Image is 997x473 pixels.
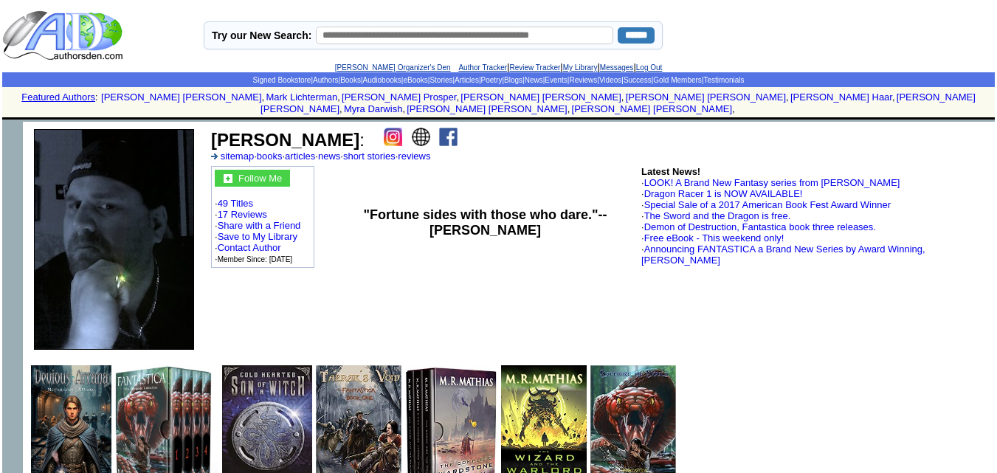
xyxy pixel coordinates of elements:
[218,242,281,253] a: Contact Author
[101,92,261,103] a: [PERSON_NAME] [PERSON_NAME]
[653,76,702,84] a: Gold Members
[211,130,365,150] font: :
[497,120,500,122] img: shim.gif
[113,429,114,430] img: shim.gif
[363,207,607,238] b: "Fortune sides with those who dare."--[PERSON_NAME]
[264,94,266,102] font: i
[509,63,560,72] a: Review Tracker
[455,76,479,84] a: Articles
[641,232,784,244] font: ·
[218,198,253,209] a: 49 Titles
[342,106,344,114] font: i
[238,173,282,184] font: Follow Me
[644,221,876,232] a: Demon of Destruction, Fantastica book three releases.
[641,244,925,266] a: Announcing FANTASTICA a Brand New Series by Award Winning, [PERSON_NAME]
[641,244,925,266] font: ·
[525,76,543,84] a: News
[211,153,218,159] img: a_336699.gif
[340,76,361,84] a: Books
[218,231,297,242] a: Save to My Library
[644,188,803,199] a: Dragon Racer 1 is NOW AVAILABLE!
[599,76,621,84] a: Videos
[218,255,293,263] font: Member Since: [DATE]
[641,221,876,232] font: ·
[407,103,567,114] a: [PERSON_NAME] [PERSON_NAME]
[224,174,232,183] img: gc.jpg
[238,171,282,184] a: Follow Me
[221,151,255,162] a: sitemap
[504,76,522,84] a: Blogs
[335,61,663,72] font: | | | |
[363,76,401,84] a: Audiobooks
[34,129,194,350] img: 134124.jpg
[789,94,790,102] font: i
[458,63,507,72] a: Author Tracker
[460,92,621,103] a: [PERSON_NAME] [PERSON_NAME]
[545,76,568,84] a: Events
[95,92,98,103] font: :
[481,76,503,84] a: Poetry
[335,63,451,72] a: [PERSON_NAME] Organizer's Den
[677,429,678,430] img: shim.gif
[313,76,338,84] a: Authors
[636,63,663,72] a: Log Out
[343,151,396,162] a: short stories
[257,151,283,162] a: books
[252,76,744,84] span: | | | | | | | | | | | | | | |
[429,76,452,84] a: Stories
[218,209,267,220] a: 17 Reviews
[403,429,404,430] img: shim.gif
[384,128,402,146] img: ig.png
[211,130,359,150] b: [PERSON_NAME]
[624,76,652,84] a: Success
[569,76,597,84] a: Reviews
[218,220,301,231] a: Share with a Friend
[644,210,791,221] a: The Sword and the Dragon is free.
[641,199,891,210] font: ·
[895,94,897,102] font: i
[2,122,23,142] img: shim.gif
[735,106,736,114] font: i
[252,76,311,84] a: Signed Bookstore
[459,94,460,102] font: i
[439,128,458,146] img: fb.png
[403,76,427,84] a: eBooks
[21,92,95,103] a: Featured Authors
[570,106,571,114] font: i
[215,170,311,264] font: · · · · · ·
[644,177,900,188] a: LOOK! A Brand New Fantasy series from [PERSON_NAME]
[600,63,634,72] a: Messages
[641,166,700,177] b: Latest News!
[703,76,744,84] a: Testimonials
[405,106,407,114] font: i
[318,151,340,162] a: news
[644,232,784,244] a: Free eBook - This weekend only!
[644,199,891,210] a: Special Sale of a 2017 American Book Fest Award Winner
[340,94,342,102] font: i
[398,151,430,162] a: reviews
[563,63,598,72] a: My Library
[588,429,589,430] img: shim.gif
[342,92,456,103] a: [PERSON_NAME] Prosper
[572,103,732,114] a: [PERSON_NAME] [PERSON_NAME]
[412,128,430,146] img: website.png
[285,151,315,162] a: articles
[212,30,311,41] label: Try our New Search:
[641,177,900,188] font: ·
[641,188,802,199] font: ·
[499,429,500,430] img: shim.gif
[266,92,337,103] a: Mark Lichterman
[211,151,430,162] font: · · · · ·
[624,94,625,102] font: i
[497,117,500,120] img: shim.gif
[626,92,786,103] a: [PERSON_NAME] [PERSON_NAME]
[790,92,892,103] a: [PERSON_NAME] Haar
[2,10,126,61] img: logo_ad.gif
[641,210,790,221] font: ·
[344,103,402,114] a: Myra Darwish
[261,92,976,114] a: [PERSON_NAME] [PERSON_NAME]
[220,429,221,430] img: shim.gif
[101,92,976,114] font: , , , , , , , , , ,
